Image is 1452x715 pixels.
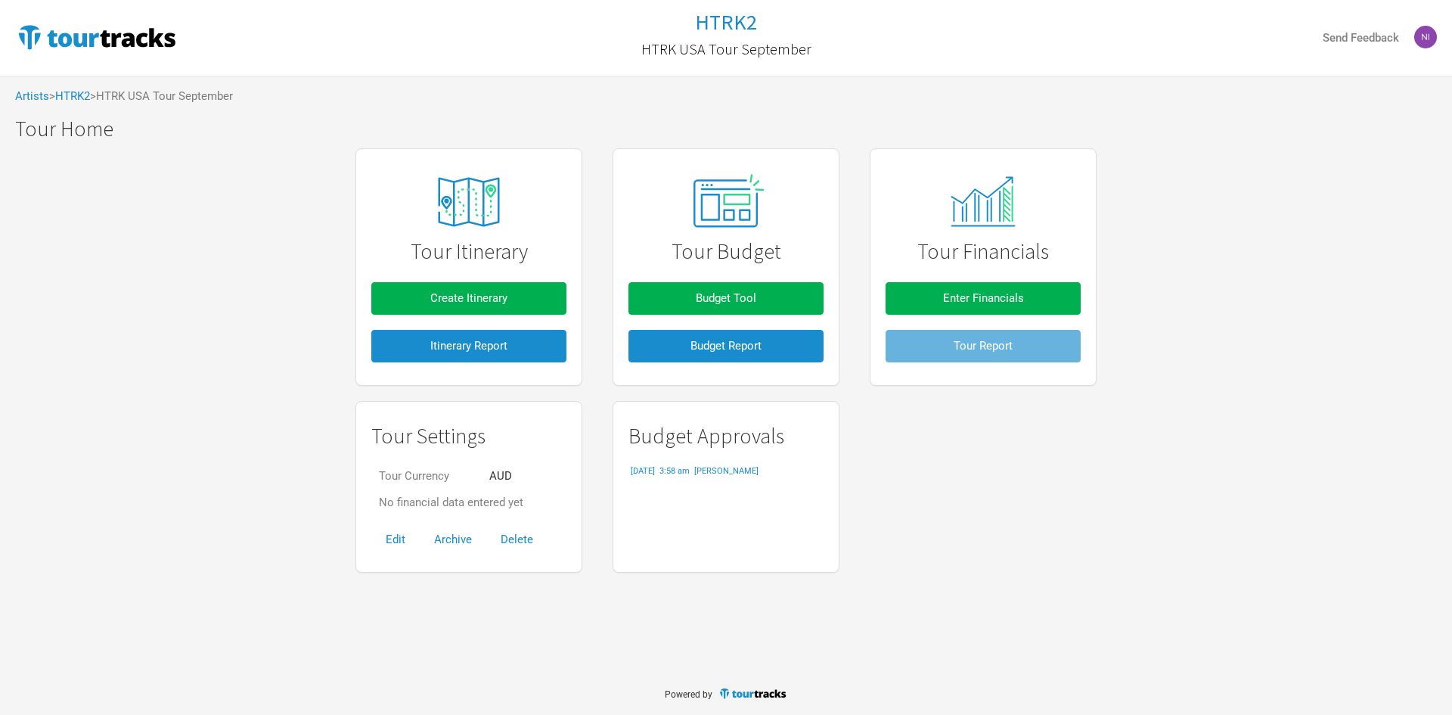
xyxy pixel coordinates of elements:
a: Budget Report [628,322,824,370]
span: > HTRK USA Tour September [90,91,233,102]
img: Nicolas [1414,26,1437,48]
span: > [49,91,90,102]
button: Budget Report [628,330,824,362]
h1: Tour Home [15,117,1452,141]
a: Artists [15,89,49,103]
a: Edit [371,533,420,546]
img: tourtracks_icons_FA_06_icons_itinerary.svg [412,166,526,238]
button: Itinerary Report [371,330,566,362]
button: Create Itinerary [371,282,566,315]
a: HTRK USA Tour September [641,33,811,65]
button: Archive [420,524,486,556]
a: Itinerary Report [371,322,566,370]
span: Budget Report [690,339,762,353]
td: [PERSON_NAME] [692,463,768,479]
h1: Tour Itinerary [371,240,566,263]
span: Itinerary Report [430,339,507,353]
span: Enter Financials [943,291,1024,305]
img: TourTracks [15,22,178,52]
span: Create Itinerary [430,291,507,305]
span: Tour Report [954,339,1013,353]
img: tourtracks_02_icon_presets.svg [675,170,777,234]
button: Enter Financials [886,282,1081,315]
a: Budget Tool [628,275,824,322]
td: Tour Currency [371,463,482,490]
h1: HTRK2 [695,8,757,36]
button: Tour Report [886,330,1081,362]
td: AUD [482,463,531,490]
h1: Budget Approvals [628,424,824,448]
td: [DATE] [628,463,657,479]
h1: Tour Financials [886,240,1081,263]
td: 3:58 am [657,463,692,479]
h1: Tour Budget [628,240,824,263]
img: tourtracks_14_icons_monitor.svg [942,176,1023,227]
a: Create Itinerary [371,275,566,322]
h2: HTRK USA Tour September [641,41,811,58]
img: TourTracks [718,687,788,700]
a: HTRK2 [695,11,757,34]
a: Enter Financials [886,275,1081,322]
a: Tour Report [886,322,1081,370]
button: Budget Tool [628,282,824,315]
span: Budget Tool [696,291,756,305]
button: Delete [486,524,548,556]
span: Powered by [665,689,712,700]
h1: Tour Settings [371,424,566,448]
button: Edit [371,524,420,556]
td: No financial data entered yet [371,490,531,516]
a: HTRK2 [55,89,90,103]
strong: Send Feedback [1323,31,1399,45]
